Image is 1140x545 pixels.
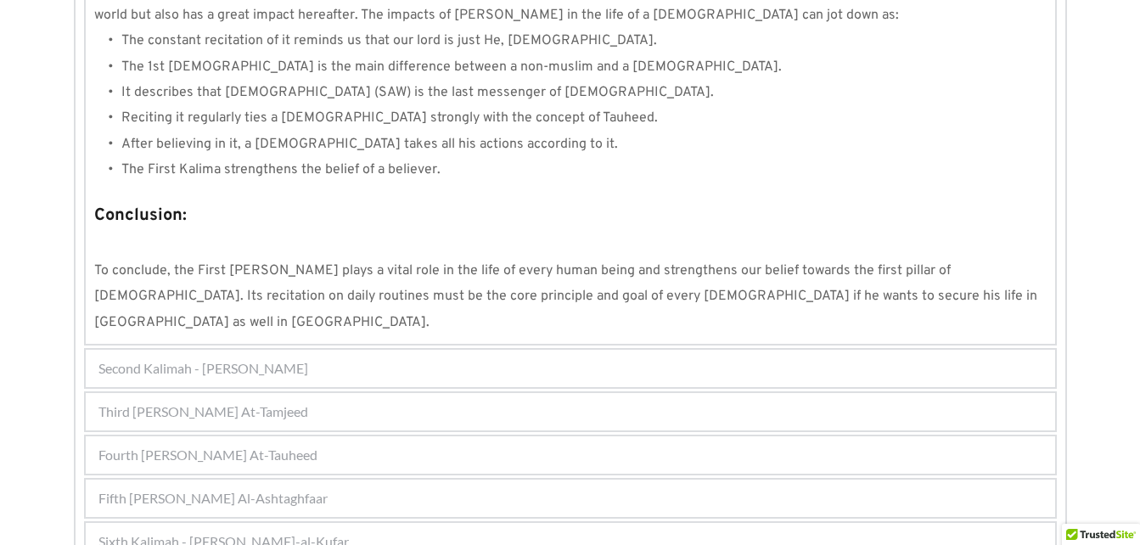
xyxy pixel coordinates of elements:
span: After believing in it, a [DEMOGRAPHIC_DATA] takes all his actions according to it. [121,136,618,153]
span: It describes that [DEMOGRAPHIC_DATA] (SAW) is the last messenger of [DEMOGRAPHIC_DATA]. [121,84,714,101]
span: To conclude, the First [PERSON_NAME] plays a vital role in the life of every human being and stre... [94,262,1041,331]
span: Fourth [PERSON_NAME] At-Tauheed [98,445,317,465]
span: Reciting it regularly ties a [DEMOGRAPHIC_DATA] strongly with the concept of Tauheed. [121,110,658,126]
span: The 1st [DEMOGRAPHIC_DATA] is the main difference between a non-muslim and a [DEMOGRAPHIC_DATA]. [121,59,782,76]
span: The constant recitation of it reminds us that our lord is just He, [DEMOGRAPHIC_DATA]. [121,32,657,49]
span: Second Kalimah - [PERSON_NAME] [98,358,308,379]
span: Third [PERSON_NAME] At-Tamjeed [98,402,308,422]
span: The First Kalima strengthens the belief of a believer. [121,161,441,178]
span: Fifth [PERSON_NAME] Al-Ashtaghfaar [98,488,328,508]
strong: Conclusion: [94,205,187,227]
